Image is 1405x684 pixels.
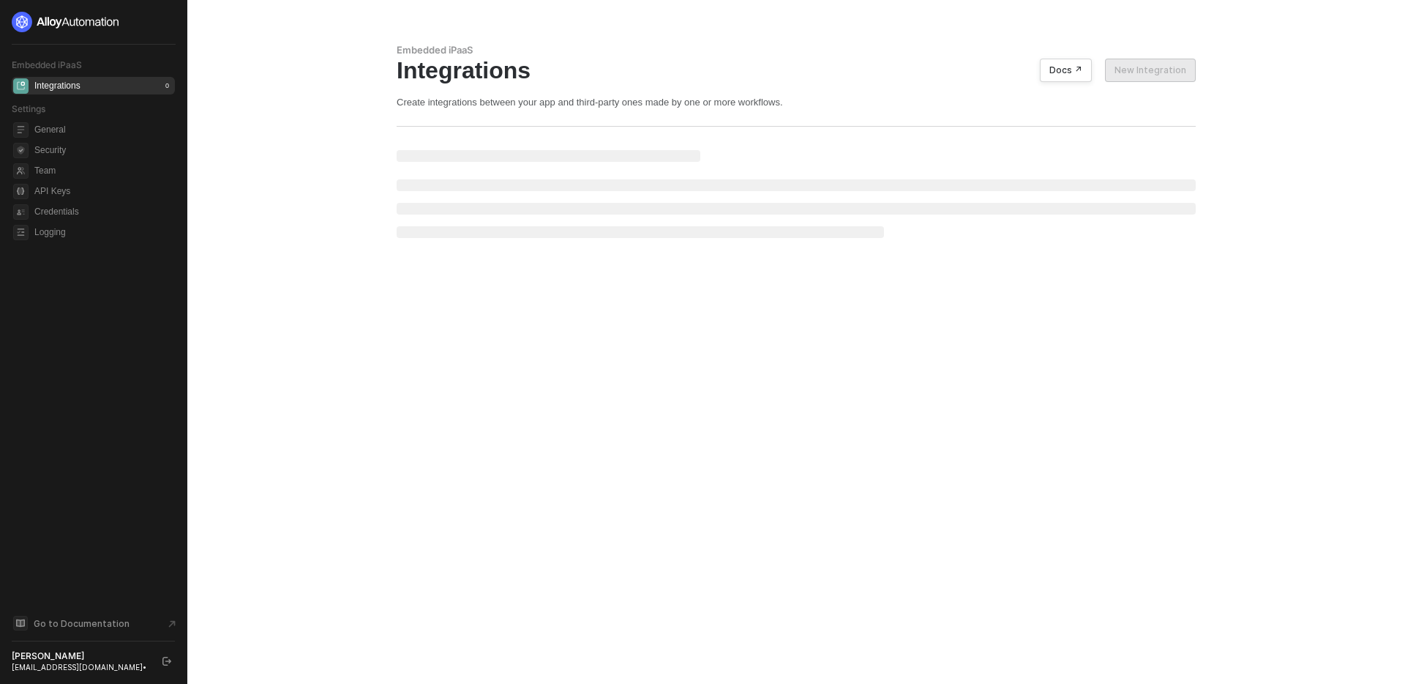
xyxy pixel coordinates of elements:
span: General [34,121,172,138]
span: logging [13,225,29,240]
a: Knowledge Base [12,614,176,632]
span: general [13,122,29,138]
span: Credentials [34,203,172,220]
span: Go to Documentation [34,617,130,630]
div: Integrations [397,56,1196,84]
span: document-arrow [165,617,179,631]
a: logo [12,12,175,32]
div: Integrations [34,80,80,92]
span: logout [162,657,171,666]
button: New Integration [1105,59,1196,82]
span: security [13,143,29,158]
span: Security [34,141,172,159]
img: logo [12,12,120,32]
div: 0 [162,80,172,92]
div: Create integrations between your app and third-party ones made by one or more workflows. [397,96,1196,108]
span: integrations [13,78,29,94]
span: API Keys [34,182,172,200]
div: Embedded iPaaS [397,44,1196,56]
span: team [13,163,29,179]
div: [EMAIL_ADDRESS][DOMAIN_NAME] • [12,662,149,672]
span: Team [34,162,172,179]
span: Logging [34,223,172,241]
span: api-key [13,184,29,199]
span: credentials [13,204,29,220]
span: Embedded iPaaS [12,59,82,70]
span: documentation [13,616,28,631]
button: Docs ↗ [1040,59,1092,82]
div: Docs ↗ [1049,64,1082,76]
span: Settings [12,103,45,114]
div: [PERSON_NAME] [12,650,149,662]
